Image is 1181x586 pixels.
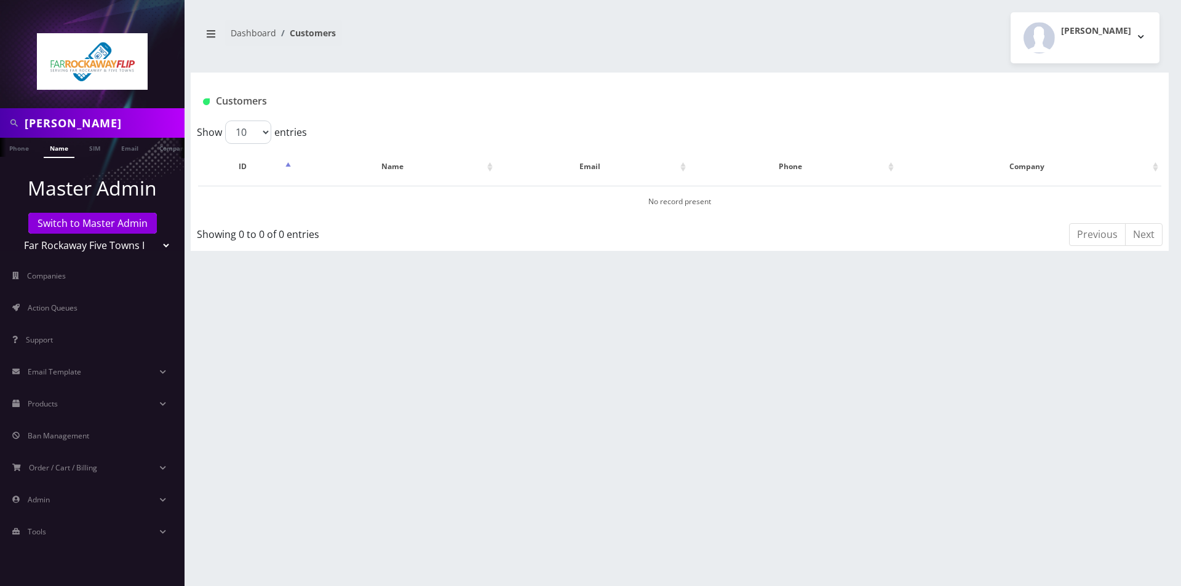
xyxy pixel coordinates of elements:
th: Phone: activate to sort column ascending [690,149,897,184]
img: Far Rockaway Five Towns Flip [37,33,148,90]
td: No record present [198,186,1161,217]
span: Tools [28,526,46,537]
select: Showentries [225,121,271,144]
th: ID: activate to sort column descending [198,149,294,184]
a: Phone [3,138,35,157]
span: Email Template [28,366,81,377]
a: Previous [1069,223,1126,246]
a: Switch to Master Admin [28,213,157,234]
th: Email: activate to sort column ascending [497,149,689,184]
h1: Customers [203,95,995,107]
input: Search in Company [25,111,181,135]
span: Action Queues [28,303,78,313]
nav: breadcrumb [200,20,670,55]
a: SIM [83,138,106,157]
a: Company [153,138,194,157]
th: Name: activate to sort column ascending [295,149,496,184]
h2: [PERSON_NAME] [1061,26,1131,36]
a: Name [44,138,74,158]
a: Email [115,138,145,157]
span: Order / Cart / Billing [29,462,97,473]
span: Products [28,398,58,409]
a: Dashboard [231,27,276,39]
span: Ban Management [28,430,89,441]
span: Support [26,335,53,345]
div: Showing 0 to 0 of 0 entries [197,222,590,242]
th: Company: activate to sort column ascending [898,149,1161,184]
a: Next [1125,223,1163,246]
span: Admin [28,494,50,505]
li: Customers [276,26,336,39]
span: Companies [27,271,66,281]
label: Show entries [197,121,307,144]
button: [PERSON_NAME] [1011,12,1159,63]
